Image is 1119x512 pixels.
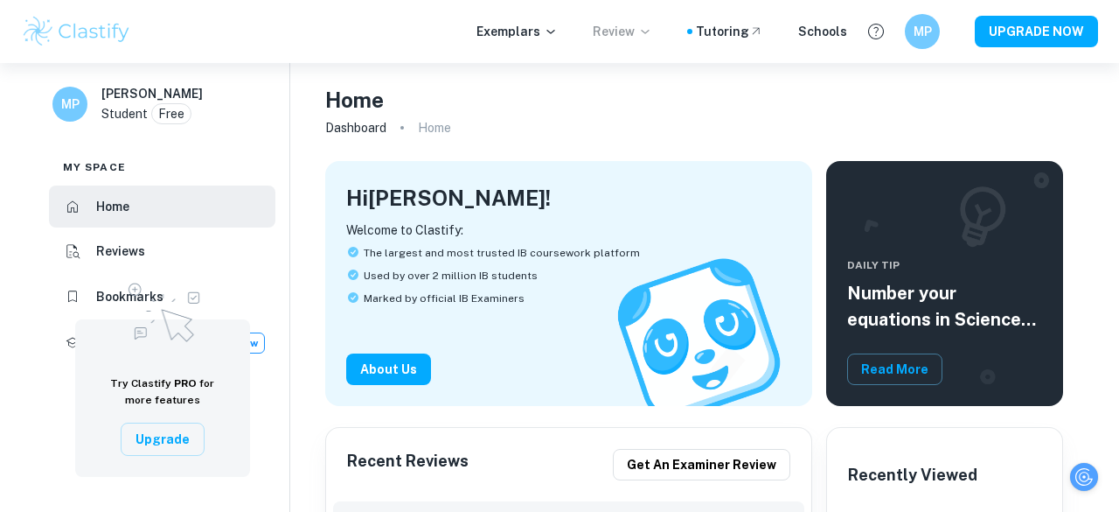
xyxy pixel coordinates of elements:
[364,268,538,284] span: Used by over 2 million IB students
[96,242,145,261] h6: Reviews
[847,280,1042,333] h5: Number your equations in Science and Math IAs and EEs
[63,159,126,175] span: My space
[346,221,791,240] p: Welcome to Clastify:
[975,16,1098,47] button: UPGRADE NOW
[325,84,384,116] h4: Home
[101,104,148,123] p: Student
[49,231,275,273] a: Reviews
[28,46,42,60] img: website_grey.svg
[28,28,42,42] img: logo_orange.svg
[346,182,551,214] h4: Hi [PERSON_NAME] !
[21,14,132,49] img: Clastify logo
[325,116,386,140] a: Dashboard
[347,449,469,480] h6: Recent Reviews
[593,22,652,41] p: Review
[174,102,188,116] img: tab_keywords_by_traffic_grey.svg
[905,14,940,49] button: MP
[696,22,763,41] a: Tutoring
[49,28,86,42] div: v 4.0.25
[60,95,80,114] h6: MP
[96,287,163,306] h6: Bookmarks
[47,102,61,116] img: tab_domain_overview_orange.svg
[798,22,847,41] a: Schools
[364,291,525,306] span: Marked by official IB Examiners
[613,449,790,480] button: Get an examiner review
[121,423,205,456] button: Upgrade
[174,377,197,389] span: PRO
[119,272,206,347] img: Upgrade to Pro
[66,103,156,115] div: Domain Overview
[913,22,933,41] h6: MP
[158,104,184,123] p: Free
[418,118,451,137] p: Home
[861,17,891,46] button: Help and Feedback
[101,84,203,103] h6: [PERSON_NAME]
[847,354,942,385] button: Read More
[49,186,275,228] a: Home
[49,276,275,318] a: Bookmarks
[346,354,431,385] button: About Us
[848,463,977,487] h6: Recently Viewed
[96,375,229,409] h6: Try Clastify for more features
[193,103,295,115] div: Keywords by Traffic
[364,245,640,261] span: The largest and most trusted IB coursework platform
[96,197,129,216] h6: Home
[45,46,192,60] div: Domain: [DOMAIN_NAME]
[847,257,1042,273] span: Daily Tip
[476,22,558,41] p: Exemplars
